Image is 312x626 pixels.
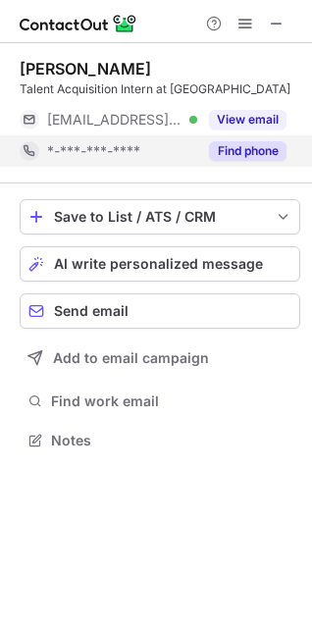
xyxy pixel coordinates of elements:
[47,111,182,129] span: [EMAIL_ADDRESS][DOMAIN_NAME]
[51,432,292,449] span: Notes
[20,293,300,329] button: Send email
[54,209,266,225] div: Save to List / ATS / CRM
[20,12,137,35] img: ContactOut v5.3.10
[54,303,129,319] span: Send email
[20,340,300,376] button: Add to email campaign
[53,350,209,366] span: Add to email campaign
[20,388,300,415] button: Find work email
[209,110,286,130] button: Reveal Button
[209,141,286,161] button: Reveal Button
[20,80,300,98] div: Talent Acquisition Intern at [GEOGRAPHIC_DATA]
[54,256,263,272] span: AI write personalized message
[20,427,300,454] button: Notes
[20,246,300,282] button: AI write personalized message
[51,392,292,410] span: Find work email
[20,199,300,235] button: save-profile-one-click
[20,59,151,78] div: [PERSON_NAME]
